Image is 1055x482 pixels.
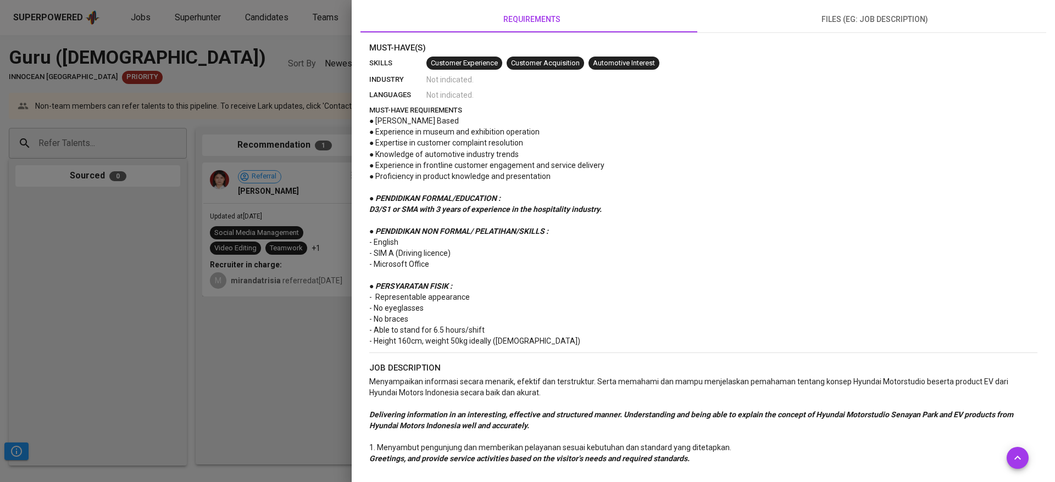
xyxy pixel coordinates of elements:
[369,304,424,312] span: - No eyeglasses
[369,205,602,214] span: D3/S1 or SMA with 3 years of experience in the hospitality industry.
[367,13,697,26] span: requirements
[369,116,459,125] span: ● [PERSON_NAME] Based
[507,58,584,69] span: Customer Acquisition
[369,194,501,203] span: ● PENDIDIKAN FORMAL/EDUCATION :
[369,138,523,147] span: ● Expertise in customer complaint resolution
[369,362,1037,374] p: job description
[369,150,519,159] span: ● Knowledge of automotive industry trends
[369,127,540,136] span: ● Experience in museum and exhibition operation
[369,377,1010,397] span: Menyampaikan informasi secara menarik, efektif dan terstruktur. Serta memahami dan mampu menjelas...
[369,282,452,290] span: ● PERSYARATAN FISIK :
[369,74,426,85] p: industry
[369,89,426,100] p: languages
[426,58,502,69] span: Customer Experience
[369,260,429,268] span: - Microsoft Office
[710,13,1040,26] span: files (eg: job description)
[426,74,474,85] span: Not indicated .
[369,315,408,323] span: - No braces
[369,410,1015,430] span: Delivering information in an interesting, effective and structured manner. Understanding and bein...
[369,105,1037,116] p: must-have requirements
[588,58,659,69] span: Automotive Interest
[369,443,731,452] span: 1. Menyambut pengunjung dan memberikan pelayanan sesuai kebutuhan dan standard yang ditetapkan.
[369,337,580,345] span: - Height 160cm, weight 50kg ideally ([DEMOGRAPHIC_DATA])
[426,89,474,100] span: Not indicated .
[369,238,398,246] span: - English
[369,227,548,236] span: ● PENDIDIKAN NON FORMAL/ PELATIHAN/SKILLS :
[369,326,485,334] span: - Able to stand for 6.5 hours/shift
[369,42,1037,54] p: Must-Have(s)
[369,161,604,170] span: ● Experience in frontline customer engagement and service delivery
[369,58,426,69] p: skills
[369,172,551,181] span: ● Proficiency in product knowledge and presentation
[369,249,451,257] span: - SIM A (Driving licence)
[369,454,690,463] span: Greetings, and provide service activities based on the visitor’s needs and required standards.
[369,293,470,301] span: - Representable appearance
